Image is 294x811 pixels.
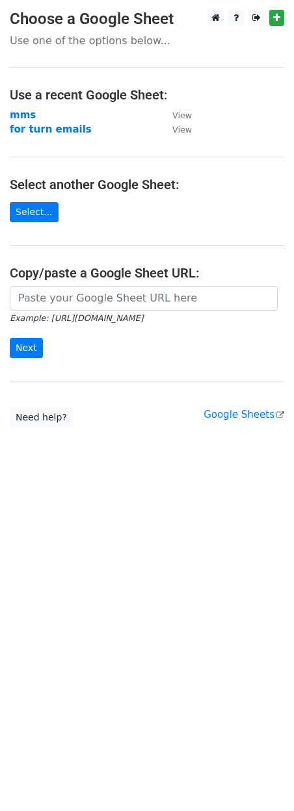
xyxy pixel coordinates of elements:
h4: Use a recent Google Sheet: [10,87,284,103]
small: Example: [URL][DOMAIN_NAME] [10,313,143,323]
a: mms [10,109,36,121]
small: View [172,110,192,120]
a: Google Sheets [204,409,284,420]
a: Select... [10,202,59,222]
a: View [159,109,192,121]
small: View [172,125,192,135]
a: for turn emails [10,123,92,135]
h4: Copy/paste a Google Sheet URL: [10,265,284,281]
a: View [159,123,192,135]
input: Next [10,338,43,358]
a: Need help? [10,407,73,428]
p: Use one of the options below... [10,34,284,47]
input: Paste your Google Sheet URL here [10,286,278,311]
h3: Choose a Google Sheet [10,10,284,29]
h4: Select another Google Sheet: [10,177,284,192]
